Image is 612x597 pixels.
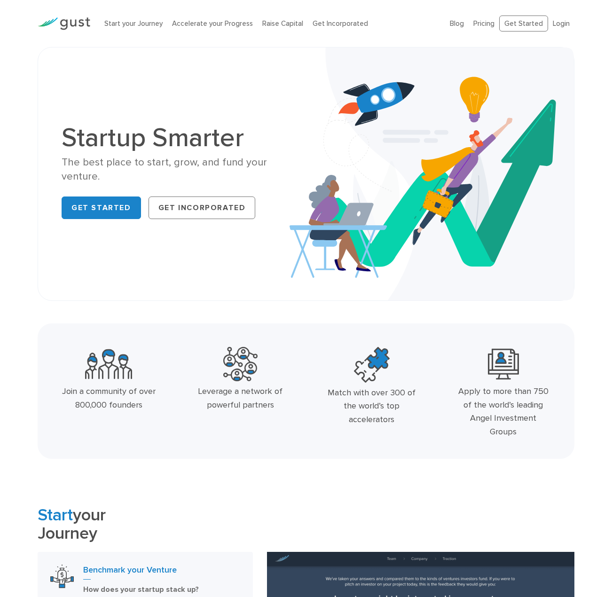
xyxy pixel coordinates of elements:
[62,156,299,183] div: The best place to start, grow, and fund your venture.
[172,19,253,28] a: Accelerate your Progress
[456,385,550,439] div: Apply to more than 750 of the world’s leading Angel Investment Groups
[488,347,519,381] img: Leading Angel Investment
[62,196,141,219] a: Get Started
[223,347,258,381] img: Powerful Partners
[450,19,464,28] a: Blog
[193,385,287,412] div: Leverage a network of powerful partners
[290,47,574,300] img: Startup Smarter Hero
[325,386,419,427] div: Match with over 300 of the world’s top accelerators
[473,19,494,28] a: Pricing
[354,347,390,383] img: Top Accelerators
[104,19,163,28] a: Start your Journey
[83,565,240,580] h3: Benchmark your Venture
[85,347,132,381] img: Community Founders
[38,17,90,30] img: Gust Logo
[62,125,299,151] h1: Startup Smarter
[262,19,303,28] a: Raise Capital
[50,565,74,588] img: Benchmark Your Venture
[83,585,199,594] strong: How does your startup stack up?
[38,505,73,525] span: Start
[62,385,156,412] div: Join a community of over 800,000 founders
[553,19,570,28] a: Login
[38,506,253,542] h2: your Journey
[149,196,256,219] a: Get Incorporated
[499,16,548,32] a: Get Started
[313,19,368,28] a: Get Incorporated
